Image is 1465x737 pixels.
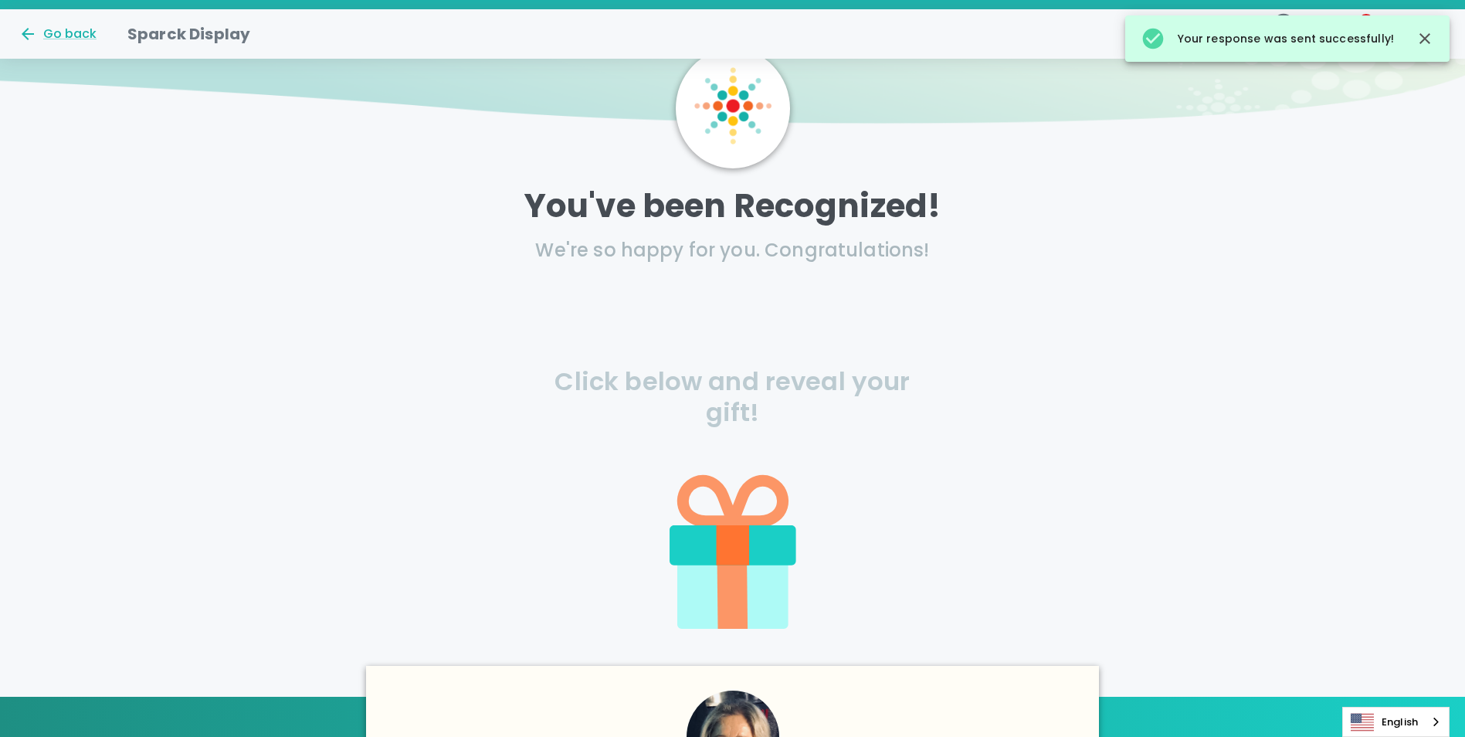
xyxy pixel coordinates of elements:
img: Sparck logo [694,67,771,144]
div: Your response was sent successfully! [1141,20,1394,57]
button: Language:en [1243,7,1323,62]
div: Language [1342,707,1450,737]
a: English [1343,708,1449,736]
aside: Language selected: English [1342,707,1450,737]
button: Go back [19,25,97,43]
h1: Sparck Display [127,22,250,46]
